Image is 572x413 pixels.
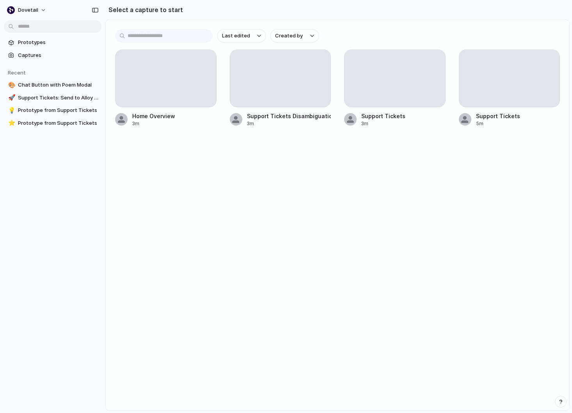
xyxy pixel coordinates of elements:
[8,69,26,76] span: Recent
[18,119,98,127] span: Prototype from Support Tickets
[476,120,520,127] div: 5m
[132,112,175,120] div: Home Overview
[275,32,303,40] span: Created by
[222,32,250,40] span: Last edited
[18,6,38,14] span: dovetail
[8,93,14,102] div: 🚀
[4,4,50,16] button: dovetail
[476,112,520,120] div: Support Tickets
[7,119,15,127] button: ⭐
[361,112,405,120] div: Support Tickets
[7,94,15,102] button: 🚀
[18,94,98,102] span: Support Tickets: Send to Alloy Feature
[8,106,14,115] div: 💡
[4,79,101,91] a: 🎨Chat Button with Poem Modal
[18,39,98,46] span: Prototypes
[361,120,405,127] div: 3m
[18,106,98,114] span: Prototype from Support Tickets
[4,50,101,61] a: Captures
[105,5,183,14] h2: Select a capture to start
[4,117,101,129] a: ⭐Prototype from Support Tickets
[18,81,98,89] span: Chat Button with Poem Modal
[4,105,101,116] a: 💡Prototype from Support Tickets
[8,81,14,90] div: 🎨
[7,106,15,114] button: 💡
[217,29,266,43] button: Last edited
[8,119,14,128] div: ⭐
[4,92,101,104] a: 🚀Support Tickets: Send to Alloy Feature
[247,112,331,120] div: Support Tickets Disambiguation
[4,37,101,48] a: Prototypes
[247,120,331,127] div: 3m
[132,120,175,127] div: 3m
[270,29,319,43] button: Created by
[18,51,98,59] span: Captures
[7,81,15,89] button: 🎨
